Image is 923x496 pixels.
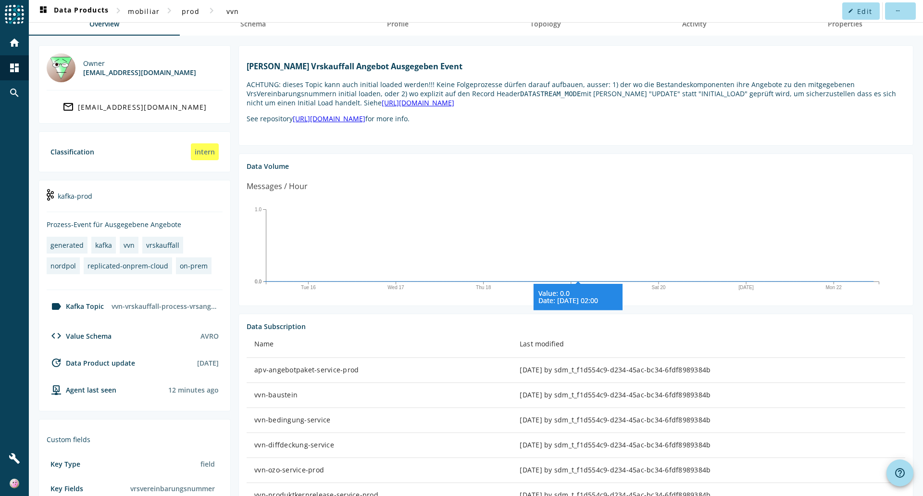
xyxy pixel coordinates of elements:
p: ACHTUNG: dieses Topic kann auch initial loaded werden!!! Keine Folgeprozesse dürfen darauf aufbau... [247,80,905,107]
text: Tue 16 [301,285,316,290]
mat-icon: more_horiz [895,8,900,13]
td: [DATE] by sdm_t_f1d554c9-d234-45ac-bc34-6fdf8989384b [512,408,905,433]
div: Owner [83,59,196,68]
span: mobiliar [128,7,160,16]
div: on-prem [180,261,208,270]
a: [URL][DOMAIN_NAME] [382,98,454,107]
td: [DATE] by sdm_t_f1d554c9-d234-45ac-bc34-6fdf8989384b [512,458,905,483]
mat-icon: edit [848,8,853,13]
img: spoud-logo.svg [5,5,24,24]
text: Wed 17 [387,285,404,290]
div: Agents typically reports every 15min to 1h [168,385,219,394]
div: field [197,456,219,472]
mat-icon: code [50,330,62,342]
img: b7ee1099912de0bd49c4108182f4e588 [10,479,19,488]
code: DATASTREAM_MODE [520,90,581,98]
span: Data Products [37,5,109,17]
mat-icon: home [9,37,20,49]
div: Data Subscription [247,322,905,331]
mat-icon: update [50,357,62,369]
p: See repository for more info. [247,114,905,123]
button: Data Products [34,2,112,20]
span: vvn [226,7,239,16]
div: vvn-bedingung-service [254,415,504,425]
div: [DATE] [197,358,219,368]
div: vvn-diffdeckung-service [254,440,504,450]
h1: [PERSON_NAME] Vrskauffall Angebot Ausgegeben Event [247,61,905,72]
div: vvn-baustein [254,390,504,400]
div: kafka [95,241,112,250]
img: kafka-prod [47,189,54,201]
button: Edit [842,2,880,20]
span: Profile [387,21,409,27]
text: Thu 18 [476,285,491,290]
div: apv-angebotpaket-service-prod [254,365,504,375]
div: Value Schema [47,330,112,342]
div: Data Volume [247,162,905,171]
mat-icon: chevron_right [163,5,175,16]
div: AVRO [200,331,219,341]
mat-icon: dashboard [9,62,20,74]
text: 0.0 [255,279,262,284]
div: vvn-ozo-service-prod [254,465,504,475]
div: Data Product update [47,357,135,369]
mat-icon: chevron_right [112,5,124,16]
a: [URL][DOMAIN_NAME] [293,114,365,123]
div: Kafka Topic [47,301,104,312]
mat-icon: mail_outline [62,101,74,113]
div: vvn-vrskauffall-process-vrsangebot-ausgegeben-prod [108,298,223,315]
div: kafka-prod [47,188,223,212]
span: Topology [530,21,561,27]
div: vrskauffall [146,241,179,250]
mat-icon: chevron_right [206,5,217,16]
span: Overview [89,21,119,27]
a: [EMAIL_ADDRESS][DOMAIN_NAME] [47,98,223,115]
tspan: Value: 0.0 [538,289,570,298]
div: Messages / Hour [247,180,308,192]
mat-icon: build [9,453,20,464]
button: mobiliar [124,2,163,20]
text: Mon 22 [826,285,842,290]
div: intern [191,143,219,160]
span: Properties [828,21,862,27]
tspan: Date: [DATE] 02:00 [538,296,598,305]
mat-icon: dashboard [37,5,49,17]
text: Sat 20 [651,285,665,290]
div: Prozess-Event für Ausgegebene Angebote [47,220,223,229]
div: Key Type [50,459,80,469]
img: mbx_300520@mobi.ch [47,53,75,82]
div: [EMAIL_ADDRESS][DOMAIN_NAME] [78,102,207,112]
span: Schema [240,21,266,27]
text: [DATE] [738,285,754,290]
div: agent-env-prod [47,384,116,395]
div: Classification [50,147,94,156]
span: prod [182,7,200,16]
span: Activity [682,21,707,27]
th: Name [247,331,512,358]
div: replicated-onprem-cloud [87,261,168,270]
div: generated [50,241,84,250]
span: Edit [857,7,872,16]
button: prod [175,2,206,20]
div: vvn [124,241,135,250]
div: [EMAIL_ADDRESS][DOMAIN_NAME] [83,68,196,77]
mat-icon: help_outline [894,467,906,479]
mat-icon: search [9,87,20,99]
td: [DATE] by sdm_t_f1d554c9-d234-45ac-bc34-6fdf8989384b [512,433,905,458]
div: Custom fields [47,435,223,444]
button: vvn [217,2,248,20]
div: nordpol [50,261,76,270]
td: [DATE] by sdm_t_f1d554c9-d234-45ac-bc34-6fdf8989384b [512,383,905,408]
td: [DATE] by sdm_t_f1d554c9-d234-45ac-bc34-6fdf8989384b [512,358,905,383]
mat-icon: label [50,301,62,312]
text: 1.0 [255,206,262,212]
div: Key Fields [50,484,83,493]
th: Last modified [512,331,905,358]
